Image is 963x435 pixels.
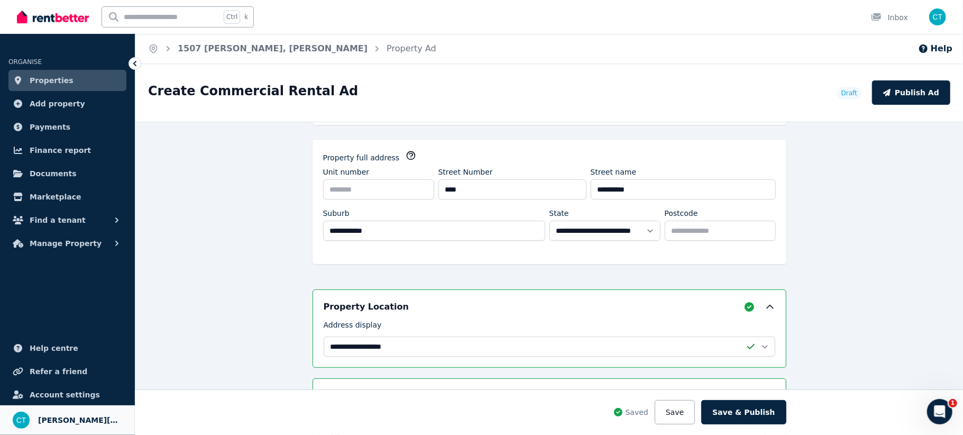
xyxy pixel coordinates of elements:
[929,8,946,25] img: Claire Tao
[324,320,382,334] label: Address display
[8,70,126,91] a: Properties
[841,89,857,97] span: Draft
[30,144,91,157] span: Finance report
[8,384,126,405] a: Account settings
[872,80,950,105] button: Publish Ad
[323,167,370,177] label: Unit number
[323,152,400,163] label: Property full address
[8,58,42,66] span: ORGANISE
[30,214,86,226] span: Find a tenant
[17,9,89,25] img: RentBetter
[38,414,122,427] span: [PERSON_NAME][MEDICAL_DATA]
[8,116,126,138] a: Payments
[30,121,70,133] span: Payments
[8,186,126,207] a: Marketplace
[135,34,449,64] nav: Breadcrumb
[224,10,240,24] span: Ctrl
[30,167,77,180] span: Documents
[549,208,569,219] label: State
[30,74,74,87] span: Properties
[244,13,248,21] span: k
[30,365,87,378] span: Refer a friend
[30,342,78,355] span: Help centre
[148,83,358,99] h1: Create Commercial Rental Ad
[30,237,102,250] span: Manage Property
[626,407,648,418] span: Saved
[8,233,126,254] button: Manage Property
[871,12,908,23] div: Inbox
[30,191,81,203] span: Marketplace
[178,43,368,53] a: 1507 [PERSON_NAME], [PERSON_NAME]
[701,400,786,424] button: Save & Publish
[8,361,126,382] a: Refer a friend
[655,400,695,424] button: Save
[8,163,126,184] a: Documents
[30,388,100,401] span: Account settings
[13,412,30,429] img: Claire Tao
[927,399,952,424] iframe: Intercom live chat
[323,208,350,219] label: Suburb
[387,43,436,53] a: Property Ad
[8,210,126,231] button: Find a tenant
[8,140,126,161] a: Finance report
[8,338,126,359] a: Help centre
[8,93,126,114] a: Add property
[591,167,637,177] label: Street name
[438,167,493,177] label: Street Number
[324,301,409,313] h5: Property Location
[665,208,698,219] label: Postcode
[918,42,952,55] button: Help
[30,97,85,110] span: Add property
[949,399,957,407] span: 1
